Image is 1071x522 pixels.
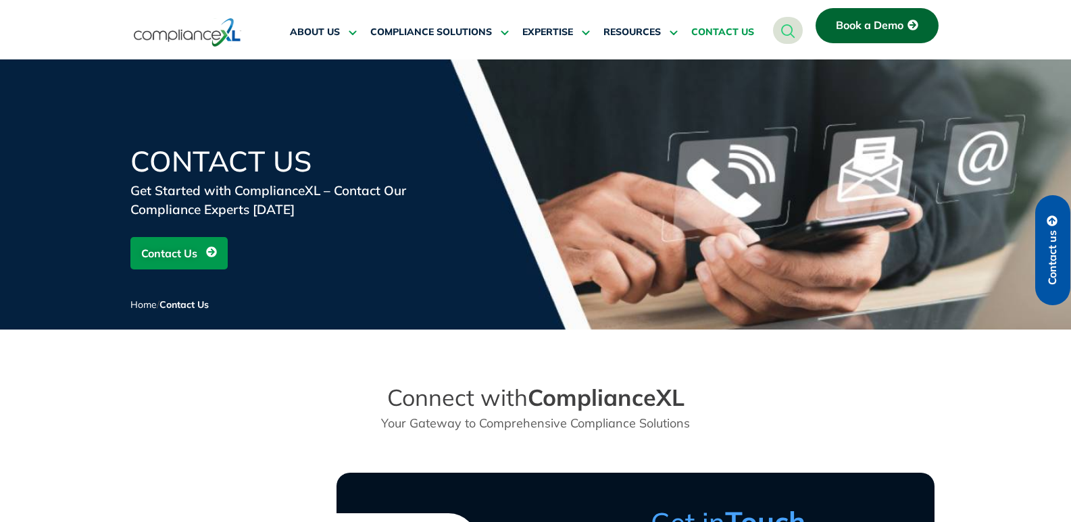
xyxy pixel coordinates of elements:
[773,17,803,44] a: navsearch-button
[816,8,939,43] a: Book a Demo
[141,240,197,266] span: Contact Us
[290,26,340,38] span: ABOUT US
[130,181,455,219] div: Get Started with ComplianceXL – Contact Our Compliance Experts [DATE]
[370,26,492,38] span: COMPLIANCE SOLUTIONS
[603,26,661,38] span: RESOURCES
[337,414,734,432] p: Your Gateway to Comprehensive Compliance Solutions
[522,16,590,49] a: EXPERTISE
[130,298,157,311] a: Home
[130,237,228,269] a: Contact Us
[290,16,357,49] a: ABOUT US
[130,298,209,311] span: /
[130,147,455,176] h1: Contact Us
[1047,230,1059,285] span: Contact us
[1035,195,1070,305] a: Contact us
[528,383,684,412] strong: ComplianceXL
[134,17,241,48] img: logo-one.svg
[836,20,903,32] span: Book a Demo
[370,16,509,49] a: COMPLIANCE SOLUTIONS
[337,384,734,412] h2: Connect with
[522,26,573,38] span: EXPERTISE
[691,26,754,38] span: CONTACT US
[691,16,754,49] a: CONTACT US
[159,298,209,311] span: Contact Us
[603,16,678,49] a: RESOURCES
